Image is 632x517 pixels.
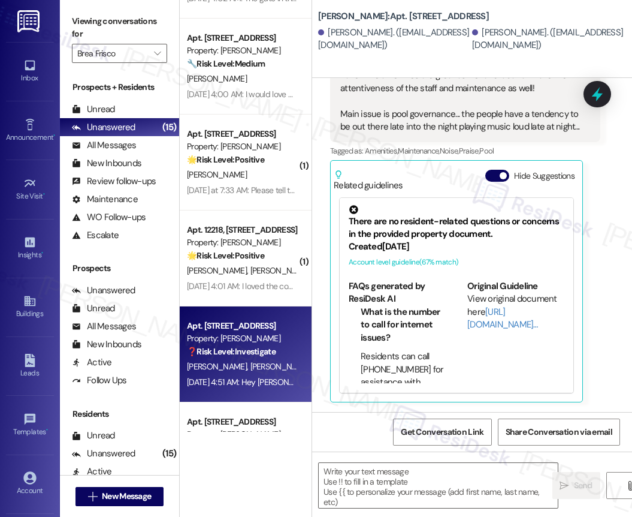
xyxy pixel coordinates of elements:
button: Send [552,472,600,499]
div: Tagged as: [330,142,600,160]
span: • [43,190,45,199]
div: WO Follow-ups [72,211,146,224]
strong: ❓ Risk Level: Investigate [187,346,276,357]
a: Account [6,468,54,500]
div: [PERSON_NAME]. ([EMAIL_ADDRESS][DOMAIN_NAME]) [318,26,469,52]
div: Unanswered [72,121,135,134]
div: Property: [PERSON_NAME] [187,236,298,249]
a: Templates • [6,409,54,441]
div: (15) [159,444,179,463]
div: Apt. 12218, [STREET_ADDRESS] [187,224,298,236]
a: Buildings [6,291,54,323]
div: (15) [159,118,179,137]
div: Review follow-ups [72,175,156,188]
b: [PERSON_NAME]: Apt. [STREET_ADDRESS] [318,10,489,23]
span: New Message [102,490,151,503]
a: Inbox [6,55,54,88]
div: All Messages [72,320,136,333]
span: • [53,131,55,140]
i:  [154,49,161,58]
div: Active [72,465,112,478]
div: Hey [PERSON_NAME], for me I like the unit and the view that we have... The amenities are great as... [340,56,581,134]
div: Created [DATE] [349,241,564,253]
div: Property: [PERSON_NAME] [187,332,298,345]
div: [PERSON_NAME]. ([EMAIL_ADDRESS][DOMAIN_NAME]) [472,26,623,52]
span: [PERSON_NAME] [250,265,310,276]
span: [PERSON_NAME] [187,73,247,84]
b: FAQs generated by ResiDesk AI [349,280,425,305]
input: All communities [77,44,148,63]
div: Prospects + Residents [60,81,179,94]
button: New Message [75,487,164,506]
span: [PERSON_NAME] [187,265,250,276]
div: Maintenance [72,193,138,206]
i:  [560,481,569,491]
span: [PERSON_NAME] [187,361,250,372]
div: Property: [PERSON_NAME] [187,428,298,441]
div: Active [72,356,112,369]
div: Apt. [STREET_ADDRESS] [187,32,298,44]
div: Residents [60,408,179,420]
div: Unread [72,302,115,315]
label: Hide Suggestions [514,170,574,182]
span: Get Conversation Link [401,426,483,438]
strong: 🔧 Risk Level: Medium [187,58,265,69]
div: There are no resident-related questions or concerns in the provided property document. [349,205,564,241]
span: • [41,249,43,257]
div: Unread [72,103,115,116]
span: Share Conversation via email [506,426,612,438]
a: Leads [6,350,54,383]
li: Residents can call [PHONE_NUMBER] for assistance with internet issues. [361,350,446,402]
div: Account level guideline ( 67 % match) [349,256,564,269]
span: • [46,426,48,434]
span: Praise , [459,146,479,156]
div: Related guidelines [334,170,403,192]
div: Apt. [STREET_ADDRESS] [187,128,298,140]
div: Prospects [60,262,179,275]
div: New Inbounds [72,338,141,351]
span: Maintenance , [398,146,439,156]
i:  [88,492,97,501]
div: Property: [PERSON_NAME] [187,140,298,153]
div: Property: [PERSON_NAME] [187,44,298,57]
div: All Messages [72,139,136,152]
div: New Inbounds [72,157,141,170]
li: What is the number to call for internet issues? [361,306,446,344]
strong: 🌟 Risk Level: Positive [187,250,264,261]
span: Send [574,479,592,492]
a: [URL][DOMAIN_NAME]… [467,306,538,330]
div: Follow Ups [72,374,127,387]
b: Original Guideline [467,280,538,292]
span: Amenities , [365,146,398,156]
span: Pool [479,146,494,156]
span: [PERSON_NAME] [250,361,310,372]
div: View original document here [467,293,564,331]
div: [DATE] 4:01 AM: I loved the community and the amenities were lovey and luxurious. [187,281,472,291]
div: Apt. [STREET_ADDRESS] [187,320,298,332]
a: Site Visit • [6,173,54,206]
a: Insights • [6,232,54,264]
button: Share Conversation via email [498,419,620,446]
img: ResiDesk Logo [17,10,42,32]
div: Escalate [72,229,119,242]
div: Unanswered [72,284,135,297]
div: Unanswered [72,447,135,460]
label: Viewing conversations for [72,12,167,44]
div: Apt. [STREET_ADDRESS] [187,416,298,428]
span: [PERSON_NAME] [187,169,247,180]
strong: 🌟 Risk Level: Positive [187,154,264,165]
span: Noise , [440,146,459,156]
button: Get Conversation Link [393,419,491,446]
div: Unread [72,429,115,442]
